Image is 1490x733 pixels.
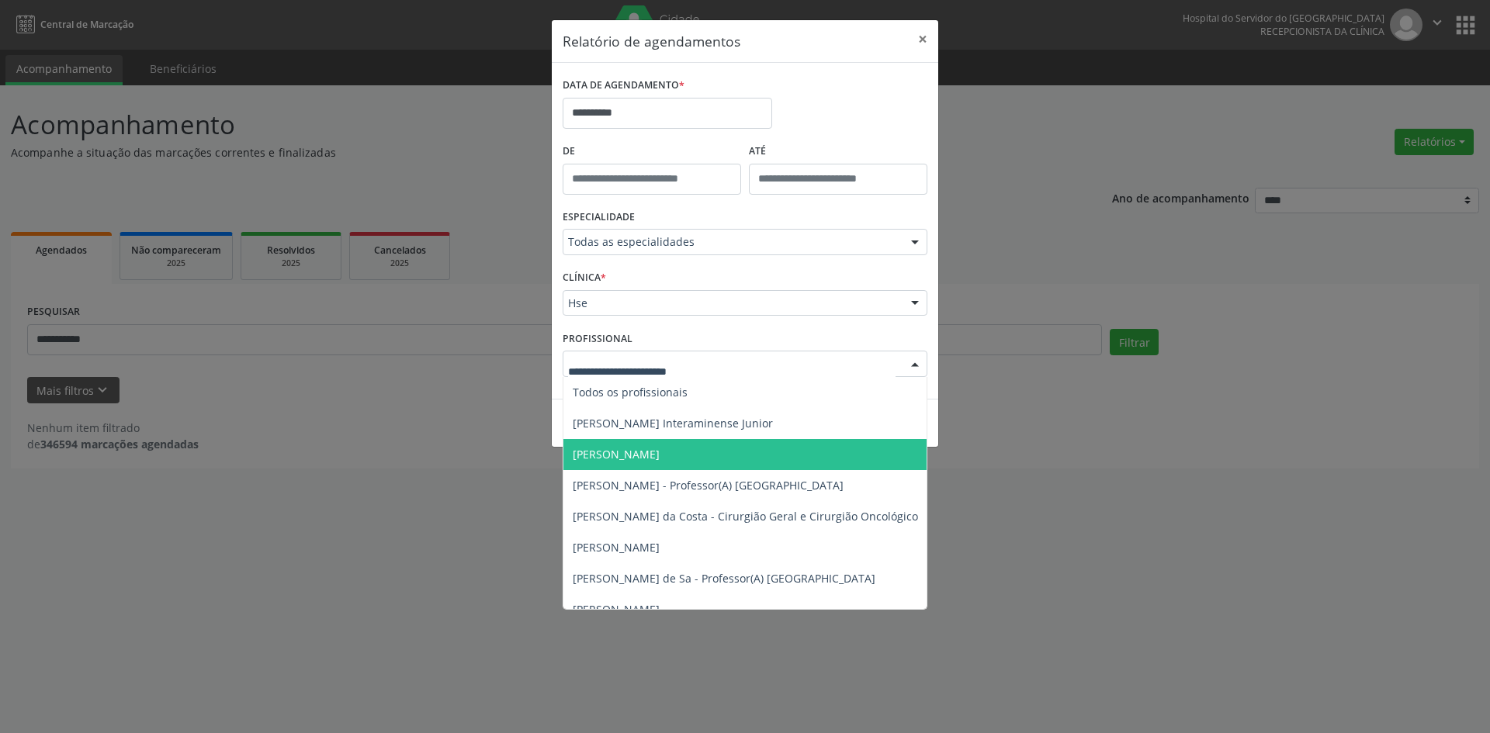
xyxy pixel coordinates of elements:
span: [PERSON_NAME] de Sa - Professor(A) [GEOGRAPHIC_DATA] [573,571,875,586]
label: ESPECIALIDADE [563,206,635,230]
h5: Relatório de agendamentos [563,31,740,51]
span: [PERSON_NAME] [573,602,660,617]
span: Todas as especialidades [568,234,896,250]
button: Close [907,20,938,58]
label: De [563,140,741,164]
label: DATA DE AGENDAMENTO [563,74,684,98]
span: Todos os profissionais [573,385,688,399]
span: [PERSON_NAME] [573,540,660,555]
span: [PERSON_NAME] [573,447,660,462]
span: [PERSON_NAME] da Costa - Cirurgião Geral e Cirurgião Oncológico [573,509,918,524]
label: ATÉ [749,140,927,164]
span: [PERSON_NAME] Interaminense Junior [573,416,773,430]
span: Hse [568,296,896,311]
span: [PERSON_NAME] - Professor(A) [GEOGRAPHIC_DATA] [573,478,844,493]
label: PROFISSIONAL [563,327,632,351]
label: CLÍNICA [563,266,606,290]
